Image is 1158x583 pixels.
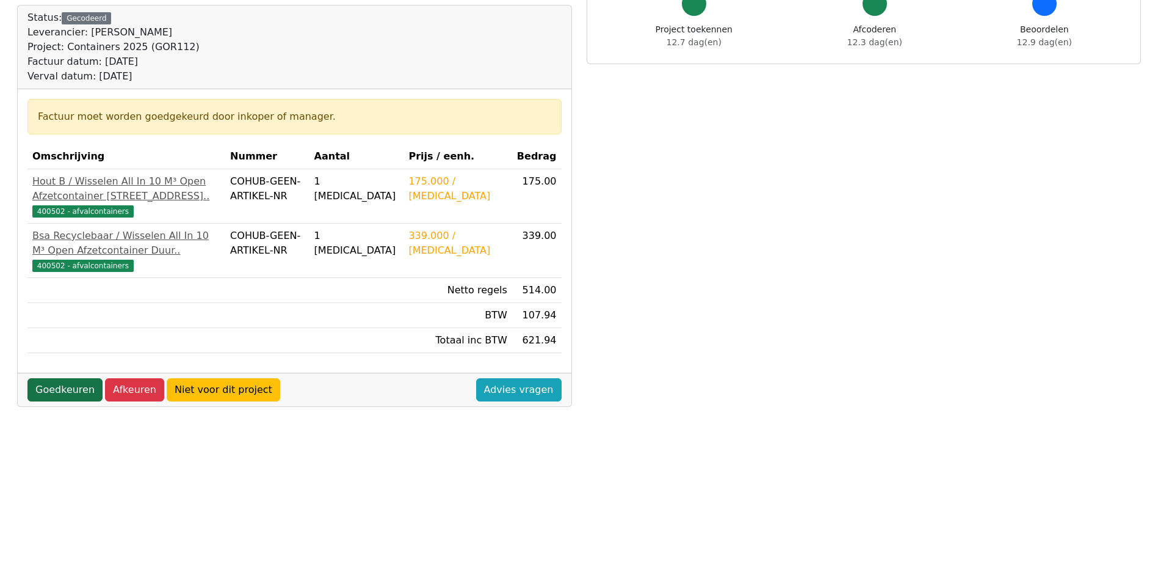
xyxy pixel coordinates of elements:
[27,54,200,69] div: Factuur datum: [DATE]
[38,109,551,124] div: Factuur moet worden goedgekeurd door inkoper of manager.
[314,229,399,258] div: 1 [MEDICAL_DATA]
[512,278,562,303] td: 514.00
[32,229,220,273] a: Bsa Recyclebaar / Wisselen All In 10 M³ Open Afzetcontainer Duur..400502 - afvalcontainers
[408,229,507,258] div: 339.000 / [MEDICAL_DATA]
[403,144,512,169] th: Prijs / eenh.
[225,169,309,224] td: COHUB-GEEN-ARTIKEL-NR
[656,23,733,49] div: Project toekennen
[403,328,512,353] td: Totaal inc BTW
[512,169,562,224] td: 175.00
[476,378,562,402] a: Advies vragen
[32,229,220,258] div: Bsa Recyclebaar / Wisselen All In 10 M³ Open Afzetcontainer Duur..
[32,174,220,204] div: Hout B / Wisselen All In 10 M³ Open Afzetcontainer [STREET_ADDRESS]..
[105,378,164,402] a: Afkeuren
[167,378,280,402] a: Niet voor dit project
[403,278,512,303] td: Netto regels
[512,224,562,278] td: 339.00
[847,23,902,49] div: Afcoderen
[1017,23,1072,49] div: Beoordelen
[32,205,134,218] span: 400502 - afvalcontainers
[27,40,200,54] div: Project: Containers 2025 (GOR112)
[512,328,562,353] td: 621.94
[408,174,507,204] div: 175.000 / [MEDICAL_DATA]
[403,303,512,328] td: BTW
[1017,37,1072,47] span: 12.9 dag(en)
[512,303,562,328] td: 107.94
[27,25,200,40] div: Leverancier: [PERSON_NAME]
[27,10,200,84] div: Status:
[32,174,220,218] a: Hout B / Wisselen All In 10 M³ Open Afzetcontainer [STREET_ADDRESS]..400502 - afvalcontainers
[225,224,309,278] td: COHUB-GEEN-ARTIKEL-NR
[309,144,404,169] th: Aantal
[847,37,902,47] span: 12.3 dag(en)
[32,260,134,272] span: 400502 - afvalcontainers
[512,144,562,169] th: Bedrag
[62,12,111,24] div: Gecodeerd
[314,174,399,204] div: 1 [MEDICAL_DATA]
[27,378,103,402] a: Goedkeuren
[667,37,722,47] span: 12.7 dag(en)
[27,144,225,169] th: Omschrijving
[27,69,200,84] div: Verval datum: [DATE]
[225,144,309,169] th: Nummer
